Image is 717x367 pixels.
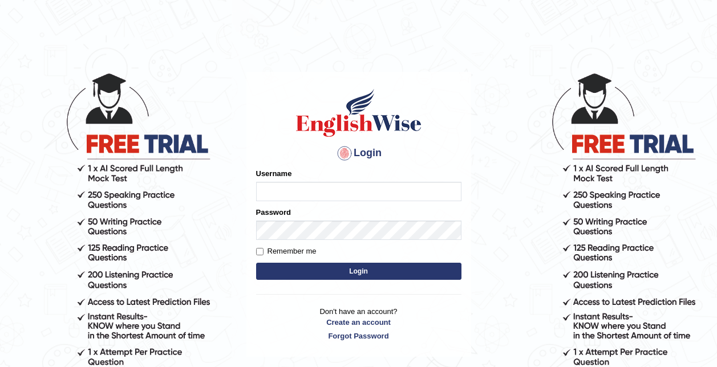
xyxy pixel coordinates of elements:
[256,207,291,218] label: Password
[256,331,461,341] a: Forgot Password
[256,246,317,257] label: Remember me
[256,317,461,328] a: Create an account
[256,263,461,280] button: Login
[256,144,461,162] h4: Login
[256,248,264,255] input: Remember me
[294,87,424,138] img: Logo of English Wise sign in for intelligent practice with AI
[256,168,292,179] label: Username
[256,306,461,341] p: Don't have an account?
